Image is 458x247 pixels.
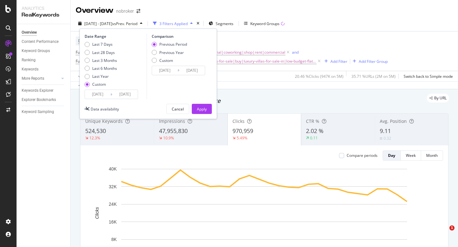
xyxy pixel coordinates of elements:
[22,48,66,54] a: Keyword Groups
[150,18,195,29] button: 3 Filters Applied
[232,118,245,124] span: Clicks
[152,42,187,47] div: Previous Period
[85,82,117,87] div: Custom
[421,150,443,161] button: Month
[116,8,134,14] div: nobroker
[22,97,66,103] a: Explorer Bookmarks
[195,20,201,27] div: times
[92,66,117,71] div: Last 6 Months
[159,58,173,63] div: Custom
[388,153,395,158] div: Day
[89,135,100,141] div: 12.3%
[92,58,117,63] div: Last 3 Months
[179,66,205,75] input: End Date
[22,38,59,45] div: Content Performance
[159,50,184,55] div: Previous Year
[427,94,449,103] div: legacy label
[159,118,185,124] span: Impressions
[85,66,117,71] div: Last 6 Months
[380,137,382,139] img: Equal
[159,42,187,47] div: Previous Period
[347,153,378,158] div: Compare periods
[401,71,453,81] button: Switch back to Simple mode
[383,150,401,161] button: Day
[22,29,66,36] a: Overview
[404,74,453,79] div: Switch back to Simple mode
[22,109,54,115] div: Keyword Sampling
[92,42,113,47] div: Last 7 Days
[112,21,137,26] span: vs Prev. Period
[306,118,319,124] span: CTR %
[350,57,388,65] button: Add Filter Group
[250,21,280,26] div: Keyword Groups
[22,75,59,82] a: More Reports
[111,237,117,242] text: 8K
[76,58,90,64] span: Full URL
[85,74,117,79] div: Last Year
[76,18,145,29] button: [DATE] - [DATE]vsPrev. Period
[359,59,388,64] div: Add Filter Group
[22,66,38,73] div: Keywords
[22,11,65,19] div: RealKeywords
[22,48,50,54] div: Keyword Groups
[232,127,253,135] span: 970,959
[22,75,44,82] div: More Reports
[192,104,212,114] button: Apply
[152,58,187,63] div: Custom
[85,50,117,55] div: Last 28 Days
[152,50,187,55] div: Previous Year
[85,58,117,63] div: Last 3 Months
[85,34,145,39] div: Date Range
[159,21,188,26] div: 3 Filters Applied
[22,87,53,94] div: Keywords Explorer
[22,109,66,115] a: Keyword Sampling
[22,38,66,45] a: Content Performance
[152,66,177,75] input: Start Date
[434,96,447,100] span: By URL
[197,106,207,112] div: Apply
[109,219,117,224] text: 16K
[92,82,106,87] div: Custom
[91,106,119,112] div: Data availability
[292,49,299,55] button: and
[426,153,438,158] div: Month
[78,38,90,43] span: Device
[292,50,299,55] div: and
[159,127,188,135] span: 47,955,830
[22,29,37,36] div: Overview
[351,74,396,79] div: 35.71 % URLs ( 2M on 5M )
[85,90,110,99] input: Start Date
[94,207,100,219] text: Clicks
[401,150,421,161] button: Week
[295,74,343,79] div: 20.46 % Clicks ( 947K on 5M )
[237,135,247,141] div: 5.49%
[22,66,66,73] a: Keywords
[322,57,347,65] button: Add Filter
[152,34,207,39] div: Comparison
[76,50,90,55] span: Full URL
[166,104,189,114] button: Cancel
[76,71,94,81] button: Apply
[163,135,174,141] div: 10.9%
[85,118,123,124] span: Unique Keywords
[22,97,56,103] div: Explorer Bookmarks
[406,153,416,158] div: Week
[330,59,347,64] div: Add Filter
[112,90,138,99] input: End Date
[206,18,236,29] button: Segments
[109,166,117,171] text: 40K
[84,21,112,26] span: [DATE] - [DATE]
[109,184,117,189] text: 32K
[306,127,323,135] span: 2.02 %
[241,18,287,29] button: Keyword Groups
[384,136,391,141] div: 0.32
[436,225,452,241] iframe: Intercom live chat
[449,225,455,230] span: 1
[85,127,106,135] span: 524,530
[310,135,318,141] div: 0.11
[22,87,66,94] a: Keywords Explorer
[22,5,65,11] div: Analytics
[216,21,233,26] span: Segments
[172,106,184,112] div: Cancel
[136,9,140,13] div: arrow-right-arrow-left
